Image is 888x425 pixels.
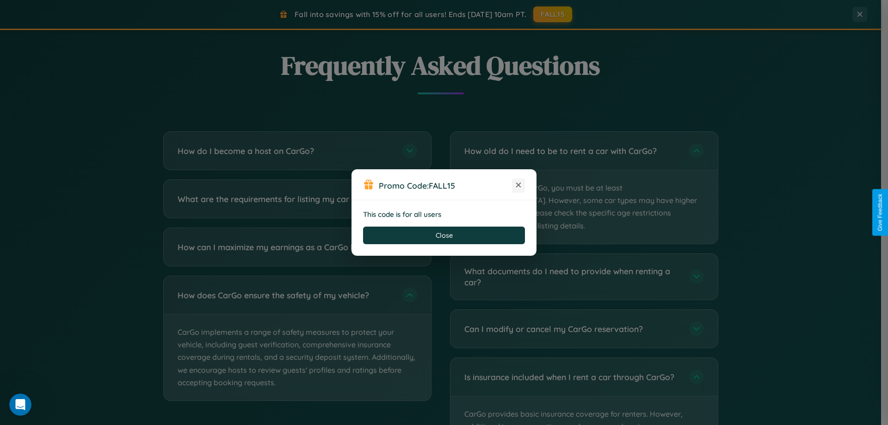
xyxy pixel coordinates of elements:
[429,180,455,191] b: FALL15
[363,210,441,219] strong: This code is for all users
[379,180,512,191] h3: Promo Code:
[363,227,525,244] button: Close
[877,194,883,231] div: Give Feedback
[9,394,31,416] iframe: Intercom live chat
